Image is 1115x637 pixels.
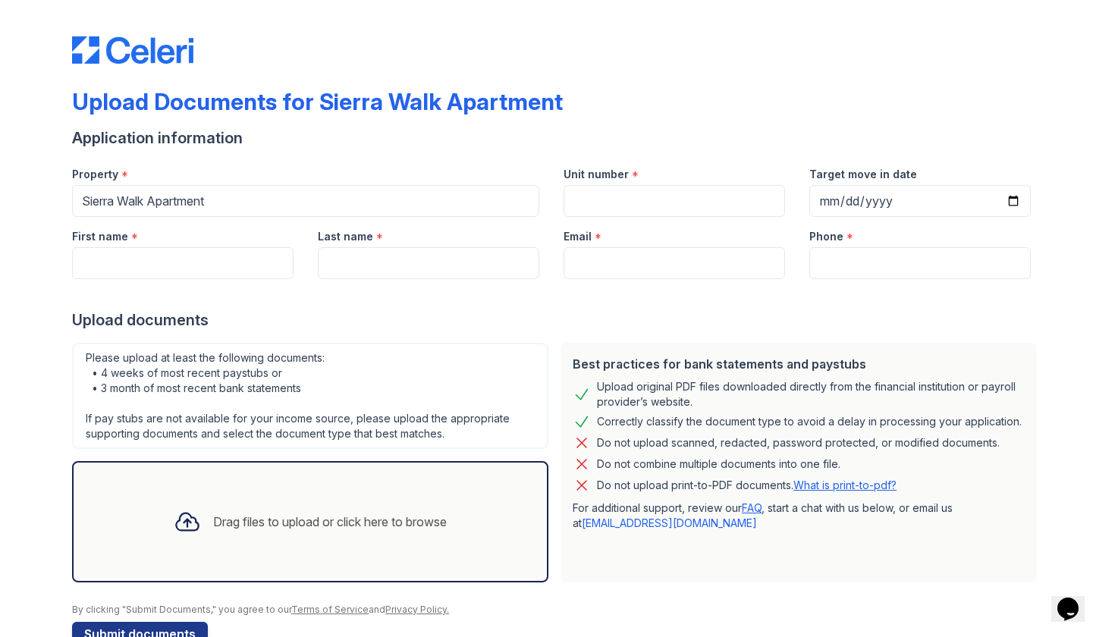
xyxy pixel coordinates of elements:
div: Upload documents [72,309,1043,331]
div: Upload Documents for Sierra Walk Apartment [72,88,563,115]
label: Property [72,167,118,182]
label: First name [72,229,128,244]
div: Do not upload scanned, redacted, password protected, or modified documents. [597,434,1000,452]
a: Privacy Policy. [385,604,449,615]
img: CE_Logo_Blue-a8612792a0a2168367f1c8372b55b34899dd931a85d93a1a3d3e32e68fde9ad4.png [72,36,193,64]
div: Drag files to upload or click here to browse [213,513,447,531]
a: What is print-to-pdf? [793,479,897,491]
label: Unit number [564,167,629,182]
div: Application information [72,127,1043,149]
label: Phone [809,229,843,244]
a: Terms of Service [291,604,369,615]
div: Best practices for bank statements and paystubs [573,355,1025,373]
a: [EMAIL_ADDRESS][DOMAIN_NAME] [582,516,757,529]
p: For additional support, review our , start a chat with us below, or email us at [573,500,1025,531]
iframe: chat widget [1051,576,1100,622]
div: By clicking "Submit Documents," you agree to our and [72,604,1043,616]
div: Upload original PDF files downloaded directly from the financial institution or payroll provider’... [597,379,1025,409]
label: Email [564,229,592,244]
div: Correctly classify the document type to avoid a delay in processing your application. [597,413,1022,431]
div: Do not combine multiple documents into one file. [597,455,840,473]
label: Target move in date [809,167,917,182]
label: Last name [318,229,373,244]
p: Do not upload print-to-PDF documents. [597,478,897,493]
a: FAQ [742,501,762,514]
div: Please upload at least the following documents: • 4 weeks of most recent paystubs or • 3 month of... [72,343,548,449]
